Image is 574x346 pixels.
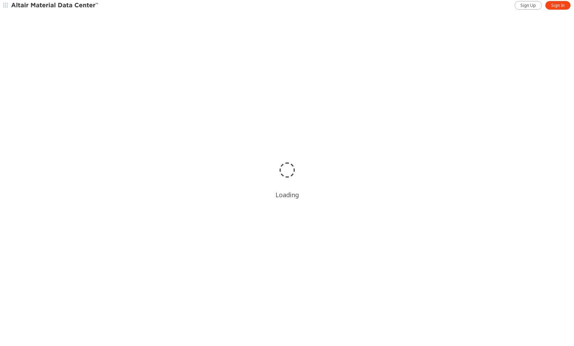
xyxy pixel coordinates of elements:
[551,3,565,8] span: Sign In
[11,2,99,9] img: Altair Material Data Center
[515,1,542,10] a: Sign Up
[520,3,536,8] span: Sign Up
[545,1,571,10] a: Sign In
[275,191,299,199] div: Loading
